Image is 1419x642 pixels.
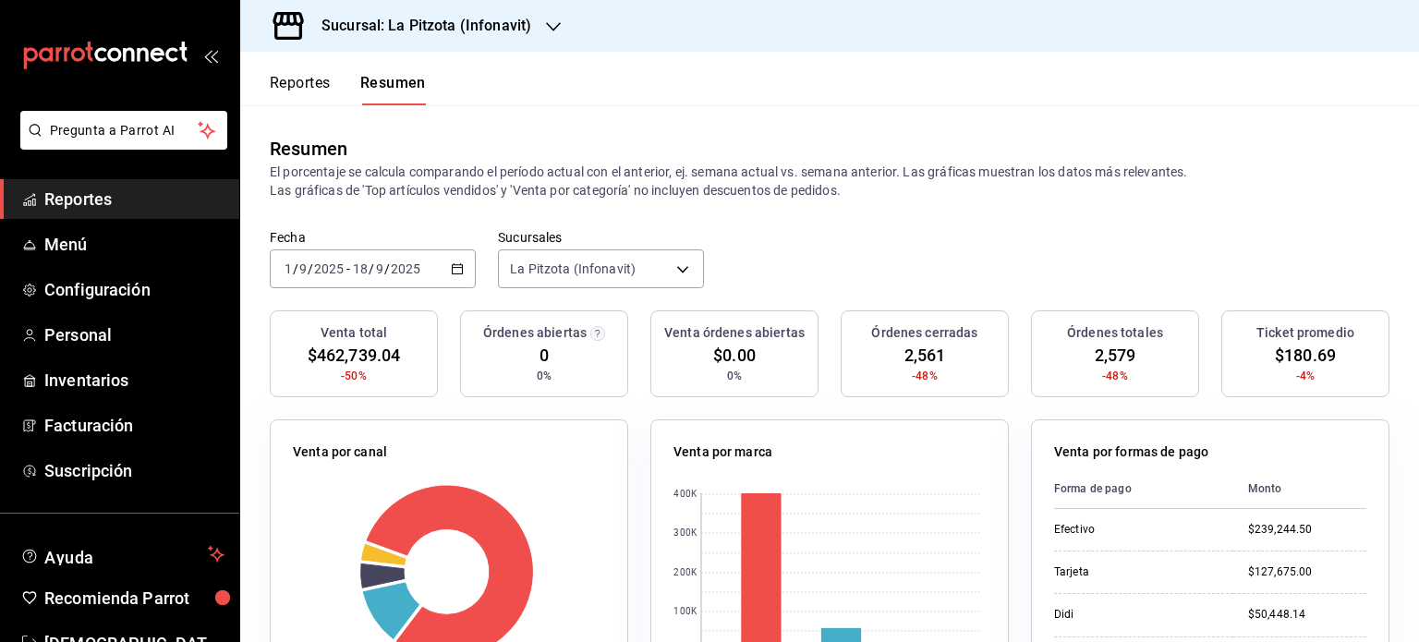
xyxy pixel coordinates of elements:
button: Resumen [360,74,426,105]
span: $180.69 [1275,343,1336,368]
p: Venta por formas de pago [1054,442,1208,462]
span: Ayuda [44,543,200,565]
span: Inventarios [44,368,224,393]
h3: Ticket promedio [1256,323,1354,343]
th: Forma de pago [1054,469,1233,509]
span: Suscripción [44,458,224,483]
p: Venta por marca [673,442,772,462]
span: Facturación [44,413,224,438]
input: ---- [390,261,421,276]
text: 400K [673,490,697,500]
span: -4% [1296,368,1315,384]
p: El porcentaje se calcula comparando el período actual con el anterior, ej. semana actual vs. sema... [270,163,1389,200]
div: Resumen [270,135,347,163]
span: Recomienda Parrot [44,586,224,611]
span: 2,579 [1095,343,1136,368]
h3: Órdenes cerradas [871,323,977,343]
div: $127,675.00 [1248,564,1366,580]
span: $462,739.04 [308,343,400,368]
input: -- [375,261,384,276]
span: / [369,261,374,276]
span: -48% [1102,368,1128,384]
span: 2,561 [904,343,946,368]
span: $0.00 [713,343,756,368]
text: 200K [673,568,697,578]
span: - [346,261,350,276]
button: Reportes [270,74,331,105]
h3: Órdenes abiertas [483,323,587,343]
span: Pregunta a Parrot AI [50,121,199,140]
h3: Sucursal: La Pitzota (Infonavit) [307,15,531,37]
span: / [308,261,313,276]
text: 100K [673,607,697,617]
div: $239,244.50 [1248,522,1366,538]
h3: Órdenes totales [1067,323,1163,343]
a: Pregunta a Parrot AI [13,134,227,153]
input: -- [352,261,369,276]
span: Menú [44,232,224,257]
span: Configuración [44,277,224,302]
input: -- [298,261,308,276]
span: -50% [341,368,367,384]
span: -48% [912,368,938,384]
th: Monto [1233,469,1366,509]
span: / [384,261,390,276]
label: Sucursales [498,231,704,244]
span: Reportes [44,187,224,212]
span: La Pitzota (Infonavit) [510,260,636,278]
h3: Venta total [321,323,387,343]
div: navigation tabs [270,74,426,105]
div: Efectivo [1054,522,1219,538]
input: ---- [313,261,345,276]
div: $50,448.14 [1248,607,1366,623]
span: 0% [537,368,552,384]
button: open_drawer_menu [203,48,218,63]
span: 0% [727,368,742,384]
span: 0 [540,343,549,368]
span: / [293,261,298,276]
text: 300K [673,528,697,539]
p: Venta por canal [293,442,387,462]
span: Personal [44,322,224,347]
div: Tarjeta [1054,564,1219,580]
input: -- [284,261,293,276]
label: Fecha [270,231,476,244]
h3: Venta órdenes abiertas [664,323,805,343]
button: Pregunta a Parrot AI [20,111,227,150]
div: Didi [1054,607,1219,623]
